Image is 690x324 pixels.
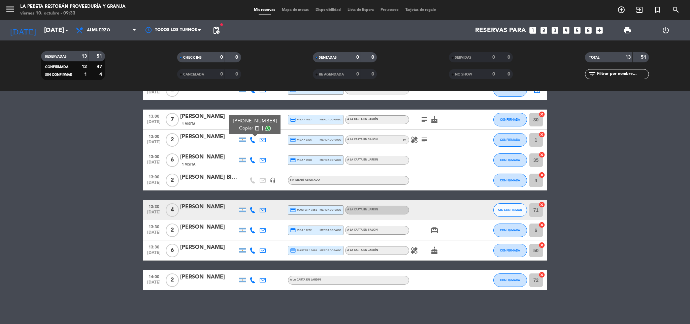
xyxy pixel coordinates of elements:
strong: 0 [507,72,512,77]
span: NO SHOW [455,73,472,76]
span: Sin menú asignado [290,179,320,181]
div: [PERSON_NAME] BIG BOX [180,173,237,182]
div: [PHONE_NUMBER] [233,118,277,125]
div: LA PEBETA Restorán Proveeduría y Granja [20,3,126,10]
span: 13:00 [145,132,162,140]
div: [PERSON_NAME] [180,273,237,282]
span: visa * 4627 [290,117,312,123]
strong: 0 [235,72,239,77]
i: power_settings_new [662,26,670,34]
i: looks_two [539,26,548,35]
div: [PERSON_NAME] [180,112,237,121]
span: 13:30 [145,223,162,230]
i: add_box [595,26,604,35]
i: healing [410,136,418,144]
strong: 0 [371,72,375,77]
span: A LA CARTA EN JARDÍN [347,88,378,91]
span: 4 [166,203,179,217]
i: cake [430,246,438,255]
i: cancel [538,271,545,278]
i: cancel [538,242,545,248]
span: | [262,125,263,132]
span: 13:30 [145,202,162,210]
span: CONFIRMADA [500,248,520,252]
span: 13:30 [145,243,162,251]
i: add_circle_outline [617,6,625,14]
span: 2 [166,224,179,237]
span: RESERVADAS [45,55,67,58]
i: looks_one [528,26,537,35]
span: mercadopago [320,208,341,212]
strong: 4 [99,72,103,77]
span: SENTADAS [319,56,337,59]
div: [PERSON_NAME] [180,203,237,211]
span: CONFIRMADA [500,278,520,282]
strong: 47 [97,64,103,69]
i: cancel [538,222,545,228]
i: credit_card [290,117,296,123]
span: visa * 6908 [290,157,312,163]
span: Lista de Espera [344,8,377,12]
button: CONFIRMADA [493,133,527,147]
button: SIN CONFIRMAR [493,203,527,217]
i: cancel [538,131,545,138]
span: A LA CARTA EN SALON [347,229,378,231]
i: cancel [538,111,545,118]
button: CONFIRMADA [493,244,527,257]
span: [DATE] [145,160,162,168]
i: search [672,6,680,14]
strong: 13 [625,55,631,60]
i: looks_4 [562,26,570,35]
span: SIN CONFIRMAR [498,208,522,212]
span: CANCELADA [183,73,204,76]
span: visa * 6306 [290,137,312,143]
i: credit_card [290,247,296,254]
button: Copiarcontent_paste [239,125,260,132]
span: content_paste [254,126,259,131]
span: 1 [403,138,404,142]
span: CONFIRMADA [45,65,68,69]
i: looks_3 [551,26,559,35]
i: cancel [538,201,545,208]
button: CONFIRMADA [493,273,527,287]
span: mercadopago [320,228,341,232]
span: CHECK INS [183,56,202,59]
div: [PERSON_NAME] [180,153,237,161]
span: A LA CARTA EN JARDÍN [290,278,321,281]
span: 2 [166,273,179,287]
i: credit_card [290,137,296,143]
strong: 51 [97,54,103,59]
span: A LA CARTA EN JARDÍN [347,158,378,161]
span: CONFIRMADA [500,118,520,121]
span: Tarjetas de regalo [402,8,439,12]
span: v [400,136,409,144]
strong: 0 [356,55,359,60]
span: 7 [166,113,179,126]
button: CONFIRMADA [493,153,527,167]
i: subject [420,116,428,124]
strong: 1 [84,72,87,77]
span: Copiar [239,125,253,132]
span: [DATE] [145,230,162,238]
strong: 0 [371,55,375,60]
span: 2 [166,174,179,187]
span: SERVIDAS [455,56,471,59]
span: 2 [166,133,179,147]
span: [DATE] [145,210,162,218]
i: looks_5 [573,26,582,35]
span: 6 [166,153,179,167]
strong: 0 [507,55,512,60]
i: cancel [538,172,545,178]
span: 6 [166,244,179,257]
span: pending_actions [212,26,220,34]
i: exit_to_app [635,6,644,14]
strong: 0 [235,55,239,60]
i: credit_card [290,157,296,163]
span: Reservas para [475,27,526,34]
span: Mis reservas [251,8,278,12]
i: cancel [538,151,545,158]
span: Disponibilidad [312,8,344,12]
span: A LA CARTA EN JARDÍN [347,118,378,121]
button: CONFIRMADA [493,113,527,126]
span: A LA CARTA EN JARDÍN [347,249,378,252]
